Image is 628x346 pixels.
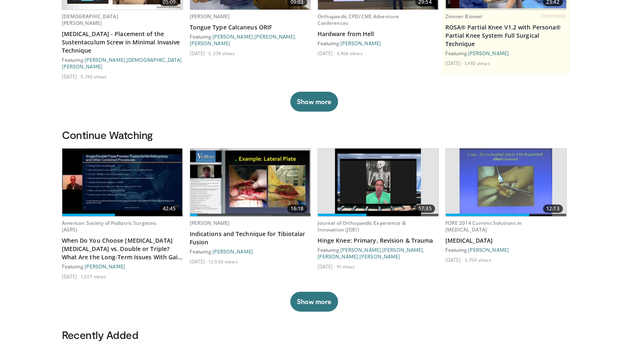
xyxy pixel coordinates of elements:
[445,246,567,253] div: Featuring:
[190,258,208,265] li: [DATE]
[62,263,183,270] div: Featuring:
[445,219,522,233] a: FORE 2014 Current Solutions in [MEDICAL_DATA]
[464,256,491,263] li: 3,704 views
[318,50,335,56] li: [DATE]
[290,92,338,112] button: Show more
[254,34,295,39] a: [PERSON_NAME]
[62,328,567,341] h3: Recently Added
[62,236,183,261] a: When Do You Choose [MEDICAL_DATA] [MEDICAL_DATA] vs. Double or Triple? What Are the Long-Term Iss...
[62,56,183,70] div: Featuring: ,
[62,149,183,216] img: c809722b-608d-4a60-bb80-e2eae939f6e9.620x360_q85_upscale.jpg
[190,230,311,246] a: Indications and Technique for Tibiotalar Fusion
[459,149,552,216] img: 66e70caa-1386-42f5-98c8-c4c81e678ee4.620x360_q85_upscale.jpg
[445,236,567,245] a: [MEDICAL_DATA]
[445,256,463,263] li: [DATE]
[318,246,439,260] div: Featuring: , , ,
[543,205,563,213] span: 12:13
[445,13,483,20] a: Zimmer Biomet
[318,30,439,38] a: Hardware from Hell
[190,219,230,227] a: [PERSON_NAME]
[445,23,567,48] a: ROSA® Partial Knee V1.2 with Persona® Partial Knee System Full Surgical Technique
[190,13,230,20] a: [PERSON_NAME]
[190,248,311,255] div: Featuring:
[85,57,125,63] a: [PERSON_NAME]
[81,273,106,280] li: 1,227 views
[62,30,183,55] a: [MEDICAL_DATA] - Placement of the Sustentaculum Screw in Minimal Invasive Technique
[318,263,335,270] li: [DATE]
[445,50,567,56] div: Featuring:
[190,149,310,216] img: d06e34d7-2aee-48bc-9eb9-9d6afd40d332.620x360_q85_upscale.jpg
[468,247,509,253] a: [PERSON_NAME]
[213,34,253,39] a: [PERSON_NAME]
[208,50,235,56] li: 5,374 views
[340,247,381,253] a: [PERSON_NAME]
[415,205,435,213] span: 57:35
[318,236,439,245] a: Hinge Knee: Primary, Revision & Trauma
[336,50,362,56] li: 4,968 views
[318,219,406,233] a: Journal of Orthopaedic Experience & Innovation (JOEI)
[159,205,179,213] span: 42:45
[62,149,183,216] a: 42:45
[446,149,566,216] a: 12:13
[464,60,490,66] li: 1,492 views
[335,149,421,216] img: 65518589-8128-4607-897f-2a3145bba435.620x360_q85_upscale.jpg
[81,73,107,80] li: 5,746 views
[287,205,307,213] span: 16:18
[190,40,230,46] a: [PERSON_NAME]
[382,247,423,253] a: [PERSON_NAME]
[318,13,399,27] a: Orthopaedic CPD/CME Adventure Conferences
[85,263,125,269] a: [PERSON_NAME]
[190,23,311,32] a: Tongue Type Calcaneus ORIF
[340,40,381,46] a: [PERSON_NAME]
[190,50,208,56] li: [DATE]
[62,273,80,280] li: [DATE]
[336,263,355,270] li: 91 views
[290,292,338,312] button: Show more
[318,253,358,259] a: [PERSON_NAME]
[359,253,400,259] a: [PERSON_NAME]
[208,258,237,265] li: 13,530 views
[62,73,80,80] li: [DATE]
[318,40,439,46] div: Featuring:
[62,57,182,69] a: [DEMOGRAPHIC_DATA][PERSON_NAME]
[318,149,438,216] a: 57:35
[468,50,509,56] a: [PERSON_NAME]
[445,60,463,66] li: [DATE]
[190,149,310,216] a: 16:18
[62,219,157,233] a: American Society of Podiatric Surgeons (ASPS)
[213,249,253,254] a: [PERSON_NAME]
[542,13,566,19] span: FEATURED
[62,13,118,27] a: [DEMOGRAPHIC_DATA][PERSON_NAME]
[190,33,311,46] div: Featuring: , ,
[62,128,567,141] h3: Continue Watching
